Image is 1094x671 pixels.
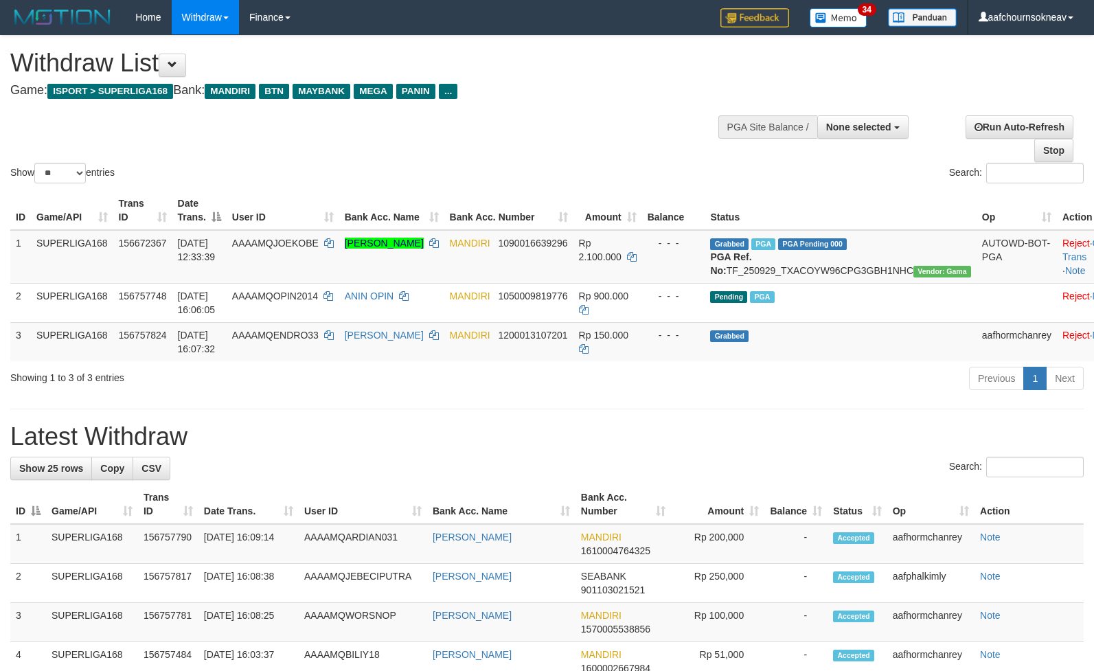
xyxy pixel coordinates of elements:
td: [DATE] 16:08:38 [198,564,299,603]
td: aafhormchanrey [977,322,1057,361]
th: Bank Acc. Number: activate to sort column ascending [576,485,671,524]
td: AAAAMQARDIAN031 [299,524,427,564]
a: [PERSON_NAME] [433,610,512,621]
td: SUPERLIGA168 [31,283,113,322]
a: Note [980,610,1001,621]
span: Marked by aafsengchandara [751,238,775,250]
th: Bank Acc. Number: activate to sort column ascending [444,191,573,230]
img: Button%20Memo.svg [810,8,867,27]
a: Note [980,532,1001,543]
span: ... [439,84,457,99]
th: Bank Acc. Name: activate to sort column ascending [339,191,444,230]
span: MANDIRI [581,610,622,621]
th: Balance [642,191,705,230]
img: panduan.png [888,8,957,27]
input: Search: [986,163,1084,183]
td: AAAAMQWORSNOP [299,603,427,642]
td: TF_250929_TXACOYW96CPG3GBH1NHC [705,230,976,284]
span: Grabbed [710,238,749,250]
td: - [764,564,828,603]
div: - - - [648,328,700,342]
span: Rp 900.000 [579,291,628,302]
span: Copy 1050009819776 to clipboard [498,291,567,302]
img: Feedback.jpg [720,8,789,27]
th: Amount: activate to sort column ascending [671,485,764,524]
th: Status [705,191,976,230]
th: Op: activate to sort column ascending [977,191,1057,230]
td: 1 [10,230,31,284]
div: Showing 1 to 3 of 3 entries [10,365,446,385]
td: - [764,524,828,564]
td: Rp 200,000 [671,524,764,564]
a: Reject [1062,238,1090,249]
h1: Latest Withdraw [10,423,1084,451]
a: [PERSON_NAME] [345,330,424,341]
span: Rp 2.100.000 [579,238,622,262]
td: SUPERLIGA168 [31,230,113,284]
input: Search: [986,457,1084,477]
td: 1 [10,524,46,564]
span: [DATE] 16:06:05 [178,291,216,315]
a: Copy [91,457,133,480]
td: AAAAMQJEBECIPUTRA [299,564,427,603]
span: MEGA [354,84,393,99]
span: Accepted [833,532,874,544]
td: 156757817 [138,564,198,603]
th: Action [975,485,1084,524]
th: Date Trans.: activate to sort column ascending [198,485,299,524]
div: - - - [648,289,700,303]
a: ANIN OPIN [345,291,394,302]
span: Copy 901103021521 to clipboard [581,584,645,595]
a: Note [980,571,1001,582]
td: 3 [10,322,31,361]
span: MANDIRI [205,84,255,99]
span: AAAAMQENDRO33 [232,330,319,341]
span: [DATE] 12:33:39 [178,238,216,262]
span: MANDIRI [450,330,490,341]
a: Note [980,649,1001,660]
span: 156757748 [119,291,167,302]
span: Copy 1200013107201 to clipboard [498,330,567,341]
td: Rp 250,000 [671,564,764,603]
span: MANDIRI [450,291,490,302]
div: PGA Site Balance / [718,115,817,139]
th: Game/API: activate to sort column ascending [46,485,138,524]
span: Copy 1570005538856 to clipboard [581,624,650,635]
td: [DATE] 16:08:25 [198,603,299,642]
td: aafhormchanrey [887,603,975,642]
td: [DATE] 16:09:14 [198,524,299,564]
span: Copy 1090016639296 to clipboard [498,238,567,249]
span: Rp 150.000 [579,330,628,341]
td: aafphalkimly [887,564,975,603]
td: 2 [10,283,31,322]
span: Pending [710,291,747,303]
h1: Withdraw List [10,49,716,77]
a: Previous [969,367,1024,390]
span: Accepted [833,650,874,661]
th: Trans ID: activate to sort column ascending [138,485,198,524]
td: SUPERLIGA168 [46,564,138,603]
th: Balance: activate to sort column ascending [764,485,828,524]
th: ID: activate to sort column descending [10,485,46,524]
th: Date Trans.: activate to sort column descending [172,191,227,230]
td: 3 [10,603,46,642]
td: 156757781 [138,603,198,642]
a: Run Auto-Refresh [966,115,1073,139]
a: Note [1065,265,1086,276]
td: SUPERLIGA168 [46,603,138,642]
span: PANIN [396,84,435,99]
button: None selected [817,115,909,139]
a: Stop [1034,139,1073,162]
th: User ID: activate to sort column ascending [227,191,339,230]
td: 156757790 [138,524,198,564]
label: Search: [949,163,1084,183]
th: Game/API: activate to sort column ascending [31,191,113,230]
span: SEABANK [581,571,626,582]
span: Accepted [833,611,874,622]
a: [PERSON_NAME] [433,571,512,582]
a: Show 25 rows [10,457,92,480]
span: PGA Pending [778,238,847,250]
th: Trans ID: activate to sort column ascending [113,191,172,230]
a: 1 [1023,367,1047,390]
img: MOTION_logo.png [10,7,115,27]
